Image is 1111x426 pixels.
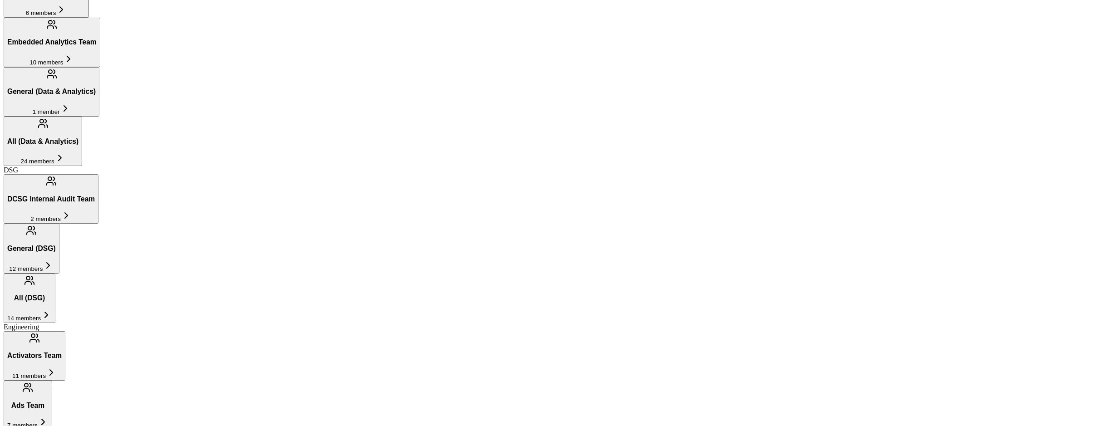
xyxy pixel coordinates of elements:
[4,224,59,273] button: General (DSG)12 members
[4,117,82,166] button: All (Data & Analytics)24 members
[4,274,55,323] button: All (DSG)14 members
[9,265,43,272] span: 12 members
[30,215,61,222] span: 2 members
[7,315,41,322] span: 14 members
[7,38,97,46] h3: Embedded Analytics Team
[7,294,52,302] h3: All (DSG)
[7,402,49,410] h3: Ads Team
[7,245,56,253] h3: General (DSG)
[7,352,62,360] h3: Activators Team
[4,323,39,331] span: Engineering
[4,67,99,117] button: General (Data & Analytics)1 member
[4,18,100,67] button: Embedded Analytics Team10 members
[33,108,60,115] span: 1 member
[7,195,95,203] h3: DCSG Internal Audit Team
[4,331,65,381] button: Activators Team11 members
[29,59,63,66] span: 10 members
[4,166,18,174] span: DSG
[4,174,98,224] button: DCSG Internal Audit Team2 members
[7,88,96,96] h3: General (Data & Analytics)
[12,372,46,379] span: 11 members
[21,158,54,165] span: 24 members
[7,137,78,146] h3: All (Data & Analytics)
[26,10,56,16] span: 6 members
